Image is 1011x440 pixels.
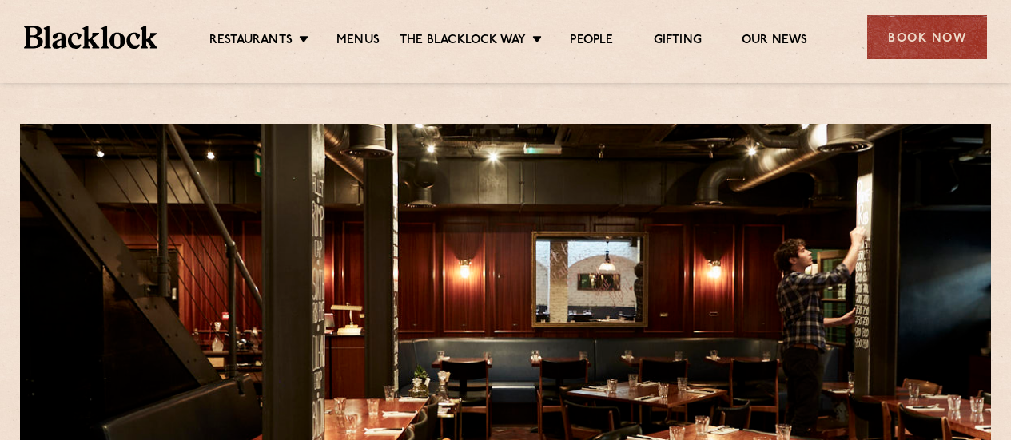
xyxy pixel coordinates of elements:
[570,33,613,50] a: People
[24,26,157,48] img: BL_Textured_Logo-footer-cropped.svg
[742,33,808,50] a: Our News
[654,33,702,50] a: Gifting
[400,33,526,50] a: The Blacklock Way
[209,33,293,50] a: Restaurants
[336,33,380,50] a: Menus
[867,15,987,59] div: Book Now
